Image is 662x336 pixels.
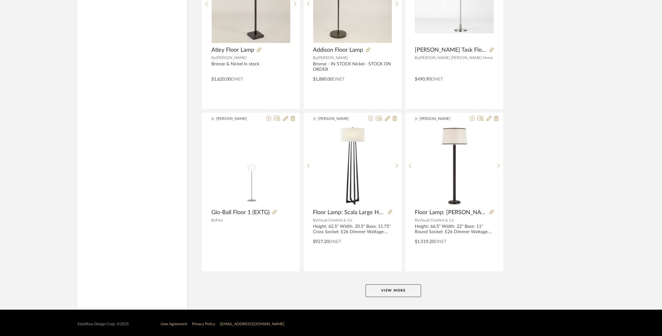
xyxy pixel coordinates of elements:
span: DNET [329,240,341,244]
span: Visual Comfort & Co. [318,218,353,222]
span: [PERSON_NAME] [318,56,348,60]
span: By [415,218,419,222]
a: [EMAIL_ADDRESS][DOMAIN_NAME] [220,322,284,326]
span: By [313,56,318,60]
span: $1,519.20 [415,240,434,244]
span: By [211,56,216,60]
div: StyleRow Design Corp. ©2025 [77,322,129,326]
span: Glo-Ball Floor 1 (EXTG) [211,209,270,216]
span: [PERSON_NAME] Task Floor Lamp [415,47,487,54]
div: Bronze & Nickel in stock [211,62,290,72]
span: By [313,218,318,222]
span: $927.20 [313,240,329,244]
span: [PERSON_NAME] [216,56,247,60]
span: Floor Lamp: Scala Large Hand-Forged [313,209,385,216]
span: DNET [231,77,243,82]
span: Visual Comfort & Co. [419,218,455,222]
a: User Agreement [161,322,187,326]
span: DNET [431,77,443,82]
span: Addison Floor Lamp [313,47,363,54]
img: Floor Lamp: Scala Large Hand-Forged [313,127,392,205]
span: DNET [434,240,447,244]
img: Glo-Ball Floor 1 (EXTG) [211,126,290,205]
span: DNET [333,77,345,82]
span: Atley Floor Lamp [211,47,254,54]
span: Floor Lamp: [PERSON_NAME] [415,209,487,216]
span: $490.90 [415,77,431,82]
span: By [211,218,216,222]
div: Height: 66.5" Width: 22" Base: 11" Round Socket: E26 Dimmer Wattage: 15 LED A19 Shade Details: 20... [415,224,494,235]
span: By [415,56,419,60]
span: Flos [216,218,223,222]
span: [PERSON_NAME] [216,116,256,122]
span: $1,880.00 [313,77,333,82]
a: Privacy Policy [192,322,215,326]
span: [PERSON_NAME] [318,116,358,122]
button: View More [366,284,421,297]
img: Floor Lamp: Riley [415,127,494,205]
span: $1,620.00 [211,77,231,82]
span: [PERSON_NAME] [PERSON_NAME] Home [419,56,493,60]
div: Bronse - IN STOCK Nickel - STOCK ON ORDER [313,62,392,72]
div: Height: 62.5" Width: 20.5" Base: 11.75" Cross Socket: E26 Dimmer Wattage: 100 A19 Shade Details: ... [313,224,392,235]
span: [PERSON_NAME] [420,116,460,122]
